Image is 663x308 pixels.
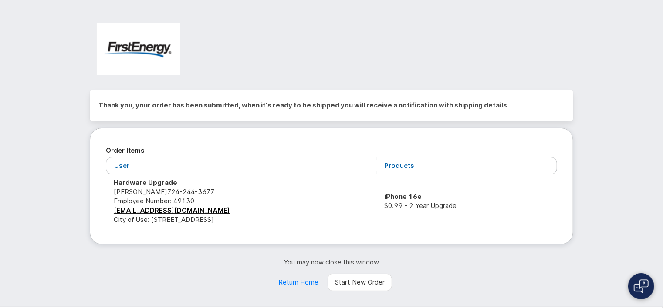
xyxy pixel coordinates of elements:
[328,274,392,291] a: Start New Order
[377,174,557,228] td: $0.99 - 2 Year Upgrade
[98,99,565,112] h2: Thank you, your order has been submitted, when it's ready to be shipped you will receive a notifi...
[97,23,180,75] img: FirstEnergy Corp
[114,206,230,214] a: [EMAIL_ADDRESS][DOMAIN_NAME]
[114,178,177,187] strong: Hardware Upgrade
[167,187,214,196] span: 724
[195,187,214,196] span: 3677
[385,192,422,201] strong: iPhone 16e
[179,187,195,196] span: 244
[634,279,649,293] img: Open chat
[90,258,573,267] p: You may now close this window
[106,174,377,228] td: [PERSON_NAME] City of Use: [STREET_ADDRESS]
[114,197,194,205] span: Employee Number: 49130
[271,274,326,291] a: Return Home
[377,157,557,174] th: Products
[106,144,557,157] h2: Order Items
[106,157,377,174] th: User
